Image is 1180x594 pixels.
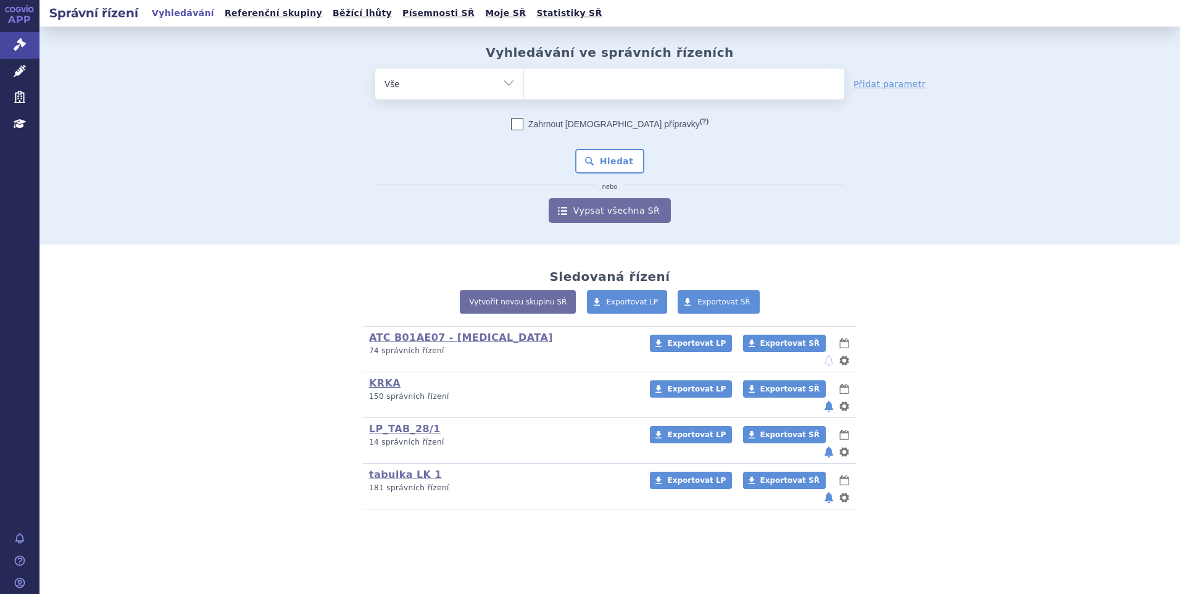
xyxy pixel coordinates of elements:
button: notifikace [823,445,835,459]
button: nastavení [838,490,850,505]
span: Exportovat SŘ [760,476,820,485]
button: nastavení [838,399,850,414]
button: Hledat [575,149,645,174]
span: Exportovat SŘ [760,385,820,393]
button: lhůty [838,473,850,488]
h2: Vyhledávání ve správních řízeních [486,45,734,60]
a: Moje SŘ [481,5,530,22]
button: nastavení [838,445,850,459]
span: Exportovat SŘ [760,430,820,439]
i: nebo [596,183,624,191]
a: Exportovat SŘ [743,472,826,489]
h2: Správní řízení [39,4,148,22]
button: lhůty [838,336,850,351]
p: 181 správních řízení [369,483,634,493]
span: Exportovat SŘ [697,298,750,306]
span: Exportovat LP [667,339,726,348]
p: 74 správních řízení [369,346,634,356]
p: 14 správních řízení [369,437,634,448]
span: Exportovat LP [607,298,659,306]
a: tabulka LK 1 [369,469,442,480]
h2: Sledovaná řízení [549,269,670,284]
p: 150 správních řízení [369,391,634,402]
a: Exportovat LP [650,335,732,352]
a: Statistiky SŘ [533,5,605,22]
abbr: (?) [700,117,708,125]
a: Exportovat SŘ [743,426,826,443]
a: Exportovat LP [587,290,668,314]
a: Exportovat LP [650,472,732,489]
span: Exportovat SŘ [760,339,820,348]
a: LP_TAB_28/1 [369,423,441,435]
span: Exportovat LP [667,476,726,485]
button: notifikace [823,353,835,368]
a: Písemnosti SŘ [399,5,478,22]
a: ATC B01AE07 - [MEDICAL_DATA] [369,332,553,343]
a: KRKA [369,377,401,389]
a: Vypsat všechna SŘ [549,198,671,223]
a: Exportovat SŘ [743,335,826,352]
a: Exportovat LP [650,426,732,443]
button: lhůty [838,382,850,396]
label: Zahrnout [DEMOGRAPHIC_DATA] přípravky [511,118,708,130]
a: Vyhledávání [148,5,218,22]
a: Exportovat SŘ [678,290,760,314]
span: Exportovat LP [667,385,726,393]
button: nastavení [838,353,850,368]
button: lhůty [838,427,850,442]
span: Exportovat LP [667,430,726,439]
a: Referenční skupiny [221,5,326,22]
a: Exportovat LP [650,380,732,398]
a: Běžící lhůty [329,5,396,22]
button: notifikace [823,399,835,414]
button: notifikace [823,490,835,505]
a: Exportovat SŘ [743,380,826,398]
a: Vytvořit novou skupinu SŘ [460,290,576,314]
a: Přidat parametr [854,78,926,90]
